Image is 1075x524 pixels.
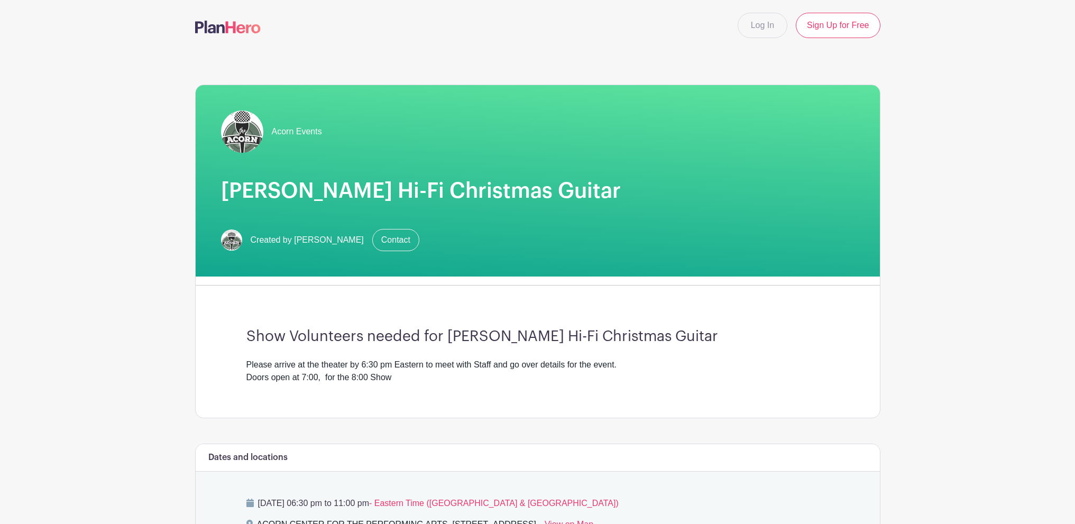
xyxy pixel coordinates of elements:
h6: Dates and locations [208,453,288,463]
a: Sign Up for Free [796,13,880,38]
span: Created by [PERSON_NAME] [251,234,364,246]
a: Log In [738,13,787,38]
span: - Eastern Time ([GEOGRAPHIC_DATA] & [GEOGRAPHIC_DATA]) [369,499,619,508]
h3: Show Volunteers needed for [PERSON_NAME] Hi-Fi Christmas Guitar [246,328,829,346]
h1: [PERSON_NAME] Hi-Fi Christmas Guitar [221,178,855,204]
img: logo-507f7623f17ff9eddc593b1ce0a138ce2505c220e1c5a4e2b4648c50719b7d32.svg [195,21,261,33]
a: Contact [372,229,419,251]
img: Acorn%20Logo%20SMALL.jpg [221,111,263,153]
span: Acorn Events [272,125,322,138]
div: Please arrive at the theater by 6:30 pm Eastern to meet with Staff and go over details for the ev... [246,358,829,384]
img: Acorn%20Logo%20SMALL.jpg [221,229,242,251]
p: [DATE] 06:30 pm to 11:00 pm [246,497,829,510]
